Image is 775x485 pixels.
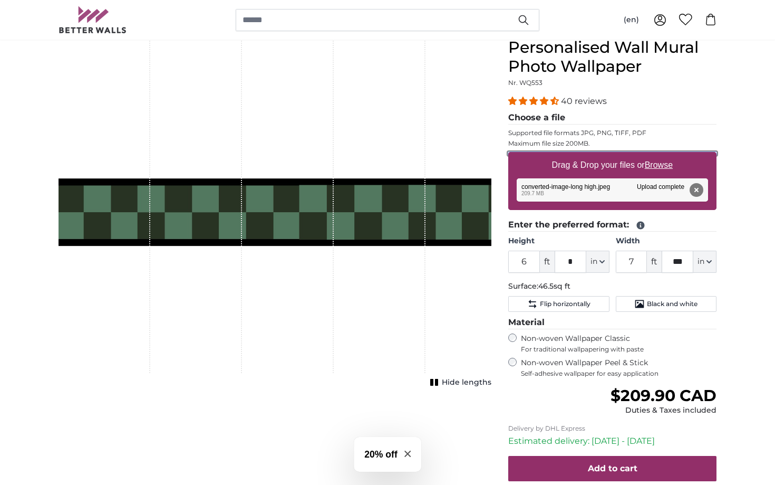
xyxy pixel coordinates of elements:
span: Hide lengths [442,377,491,388]
span: in [697,256,704,267]
span: 40 reviews [561,96,607,106]
p: Maximum file size 200MB. [508,139,716,148]
button: Add to cart [508,456,716,481]
span: 4.38 stars [508,96,561,106]
legend: Material [508,316,716,329]
button: (en) [615,11,647,30]
img: Betterwalls [59,6,127,33]
u: Browse [645,160,673,169]
button: in [693,251,716,273]
span: 46.5sq ft [538,281,570,291]
div: 1 of 1 [59,38,491,390]
span: Self-adhesive wallpaper for easy application [521,369,716,378]
legend: Choose a file [508,111,716,125]
p: Supported file formats JPG, PNG, TIFF, PDF [508,129,716,137]
h1: Personalised Wall Mural Photo Wallpaper [508,38,716,76]
span: $209.90 CAD [611,386,716,405]
label: Height [508,236,609,246]
legend: Enter the preferred format: [508,218,716,232]
div: Duties & Taxes included [611,405,716,416]
span: Black and white [647,300,697,308]
span: Nr. WQ553 [508,79,542,87]
span: ft [647,251,662,273]
span: Add to cart [588,463,637,473]
p: Estimated delivery: [DATE] - [DATE] [508,435,716,448]
label: Non-woven Wallpaper Classic [521,334,716,354]
span: Flip horizontally [540,300,590,308]
span: in [590,256,597,267]
button: Flip horizontally [508,296,609,312]
label: Drag & Drop your files or [548,155,677,176]
button: Hide lengths [427,375,491,390]
button: Black and white [616,296,716,312]
label: Non-woven Wallpaper Peel & Stick [521,358,716,378]
p: Surface: [508,281,716,292]
label: Width [616,236,716,246]
span: For traditional wallpapering with paste [521,345,716,354]
p: Delivery by DHL Express [508,424,716,433]
span: ft [540,251,555,273]
button: in [586,251,609,273]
